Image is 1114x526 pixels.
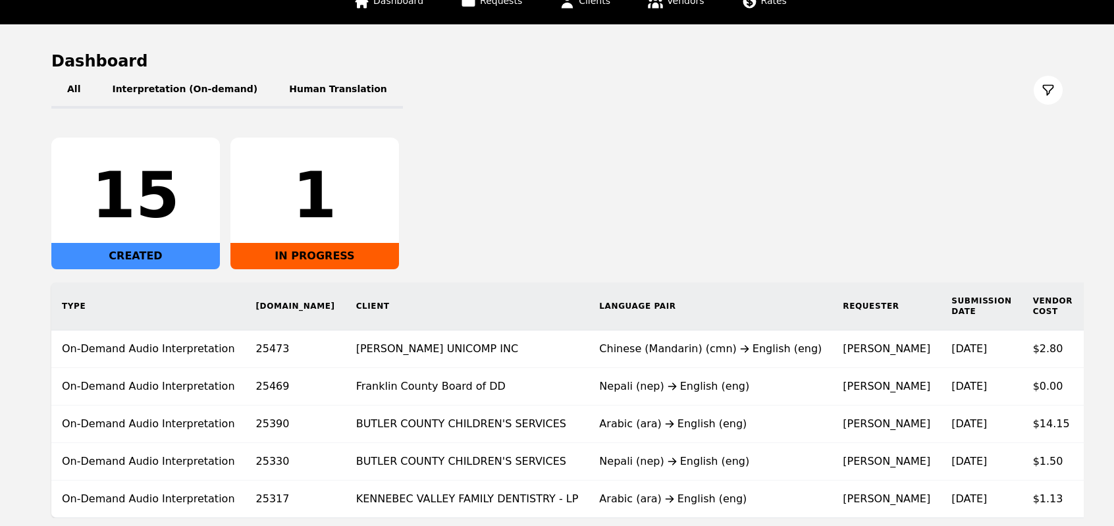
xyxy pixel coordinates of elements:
[246,406,346,443] td: 25390
[832,330,941,368] td: [PERSON_NAME]
[599,416,822,432] div: Arabic (ara) English (eng)
[273,72,403,109] button: Human Translation
[832,443,941,481] td: [PERSON_NAME]
[246,330,346,368] td: 25473
[246,481,346,518] td: 25317
[941,282,1022,330] th: Submission Date
[51,243,220,269] div: CREATED
[230,243,399,269] div: IN PROGRESS
[1022,330,1084,368] td: $2.80
[346,481,589,518] td: KENNEBEC VALLEY FAMILY DENTISTRY - LP
[832,481,941,518] td: [PERSON_NAME]
[832,406,941,443] td: [PERSON_NAME]
[1022,406,1084,443] td: $14.15
[832,282,941,330] th: Requester
[1022,443,1084,481] td: $1.50
[346,443,589,481] td: BUTLER COUNTY CHILDREN'S SERVICES
[1034,76,1063,105] button: Filter
[832,368,941,406] td: [PERSON_NAME]
[246,368,346,406] td: 25469
[51,51,1063,72] h1: Dashboard
[246,282,346,330] th: [DOMAIN_NAME]
[51,443,246,481] td: On-Demand Audio Interpretation
[1022,481,1084,518] td: $1.13
[951,455,987,467] time: [DATE]
[951,342,987,355] time: [DATE]
[599,341,822,357] div: Chinese (Mandarin) (cmn) English (eng)
[51,282,246,330] th: Type
[346,330,589,368] td: [PERSON_NAME] UNICOMP INC
[1022,282,1084,330] th: Vendor Cost
[1022,368,1084,406] td: $0.00
[599,491,822,507] div: Arabic (ara) English (eng)
[246,443,346,481] td: 25330
[951,492,987,505] time: [DATE]
[51,330,246,368] td: On-Demand Audio Interpretation
[599,379,822,394] div: Nepali (nep) English (eng)
[346,368,589,406] td: Franklin County Board of DD
[51,368,246,406] td: On-Demand Audio Interpretation
[51,406,246,443] td: On-Demand Audio Interpretation
[599,454,822,469] div: Nepali (nep) English (eng)
[96,72,273,109] button: Interpretation (On-demand)
[51,72,96,109] button: All
[346,406,589,443] td: BUTLER COUNTY CHILDREN'S SERVICES
[951,380,987,392] time: [DATE]
[241,164,388,227] div: 1
[51,481,246,518] td: On-Demand Audio Interpretation
[589,282,832,330] th: Language Pair
[346,282,589,330] th: Client
[62,164,209,227] div: 15
[951,417,987,430] time: [DATE]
